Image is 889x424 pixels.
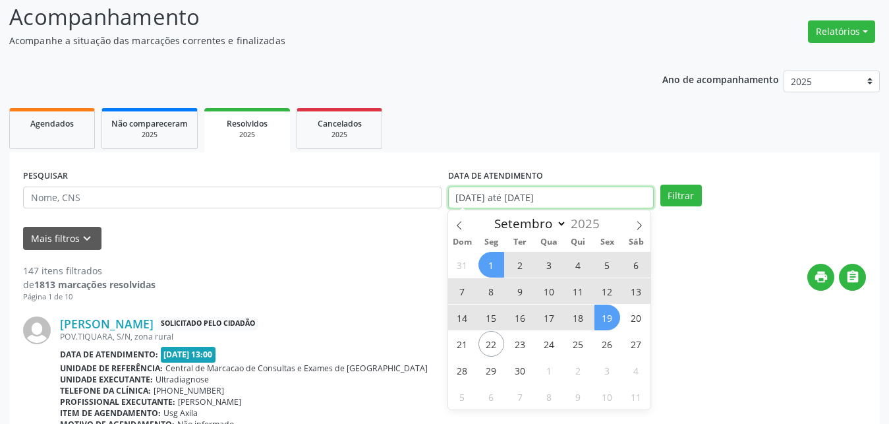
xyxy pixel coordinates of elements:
span: Setembro 14, 2025 [449,305,475,330]
b: Unidade executante: [60,374,153,385]
button:  [839,264,866,291]
span: Setembro 23, 2025 [507,331,533,357]
span: Setembro 9, 2025 [507,278,533,304]
span: Cancelados [318,118,362,129]
span: Setembro 7, 2025 [449,278,475,304]
span: Setembro 10, 2025 [536,278,562,304]
i: keyboard_arrow_down [80,231,94,246]
b: Data de atendimento: [60,349,158,360]
div: POV.TIQUARA, S/N, zona rural [60,331,866,342]
span: Setembro 3, 2025 [536,252,562,278]
span: Ter [505,238,534,247]
span: Sáb [621,238,650,247]
b: Telefone da clínica: [60,385,151,396]
span: Setembro 4, 2025 [565,252,591,278]
b: Unidade de referência: [60,363,163,374]
span: Setembro 11, 2025 [565,278,591,304]
span: Setembro 19, 2025 [594,305,620,330]
span: Setembro 26, 2025 [594,331,620,357]
div: de [23,278,156,291]
button: Filtrar [660,185,702,207]
select: Month [488,214,567,233]
button: Relatórios [808,20,875,43]
p: Ano de acompanhamento [662,71,779,87]
input: Selecione um intervalo [448,187,654,209]
span: Agendados [30,118,74,129]
span: Solicitado pelo cidadão [158,317,258,331]
span: Setembro 18, 2025 [565,305,591,330]
i: print [814,270,828,284]
span: Qui [563,238,592,247]
span: Outubro 9, 2025 [565,384,591,409]
button: print [807,264,834,291]
span: Outubro 3, 2025 [594,357,620,383]
span: Setembro 1, 2025 [478,252,504,278]
span: Setembro 27, 2025 [623,331,649,357]
span: Setembro 22, 2025 [478,331,504,357]
label: PESQUISAR [23,166,68,187]
div: 2025 [306,130,372,140]
b: Profissional executante: [60,396,175,408]
span: Resolvidos [227,118,268,129]
span: Setembro 29, 2025 [478,357,504,383]
span: Dom [448,238,477,247]
span: Setembro 25, 2025 [565,331,591,357]
strong: 1813 marcações resolvidas [34,278,156,291]
span: Setembro 8, 2025 [478,278,504,304]
div: 2025 [111,130,188,140]
span: Outubro 11, 2025 [623,384,649,409]
button: Mais filtroskeyboard_arrow_down [23,227,101,250]
span: Setembro 20, 2025 [623,305,649,330]
span: [PHONE_NUMBER] [154,385,224,396]
div: 2025 [214,130,281,140]
p: Acompanhamento [9,1,619,34]
span: Setembro 21, 2025 [449,331,475,357]
label: DATA DE ATENDIMENTO [448,166,543,187]
b: Item de agendamento: [60,408,161,419]
span: Setembro 12, 2025 [594,278,620,304]
span: Setembro 13, 2025 [623,278,649,304]
span: Setembro 2, 2025 [507,252,533,278]
span: Outubro 6, 2025 [478,384,504,409]
span: Outubro 8, 2025 [536,384,562,409]
span: Setembro 5, 2025 [594,252,620,278]
input: Nome, CNS [23,187,442,209]
span: Setembro 6, 2025 [623,252,649,278]
span: Não compareceram [111,118,188,129]
span: Outubro 5, 2025 [449,384,475,409]
span: [PERSON_NAME] [178,396,241,408]
span: Outubro 4, 2025 [623,357,649,383]
span: Setembro 24, 2025 [536,331,562,357]
span: Setembro 16, 2025 [507,305,533,330]
span: Usg Axila [163,408,198,419]
span: Setembro 28, 2025 [449,357,475,383]
span: Ultradiagnose [156,374,209,385]
span: Outubro 1, 2025 [536,357,562,383]
span: Qua [534,238,563,247]
span: Sex [592,238,621,247]
span: Agosto 31, 2025 [449,252,475,278]
span: Setembro 30, 2025 [507,357,533,383]
span: Setembro 15, 2025 [478,305,504,330]
span: Central de Marcacao de Consultas e Exames de [GEOGRAPHIC_DATA] [165,363,428,374]
div: Página 1 de 10 [23,291,156,303]
a: [PERSON_NAME] [60,317,154,331]
span: Outubro 2, 2025 [565,357,591,383]
p: Acompanhe a situação das marcações correntes e finalizadas [9,34,619,47]
span: [DATE] 13:00 [161,347,216,362]
span: Outubro 7, 2025 [507,384,533,409]
div: 147 itens filtrados [23,264,156,278]
span: Outubro 10, 2025 [594,384,620,409]
i:  [846,270,860,284]
span: Seg [476,238,505,247]
img: img [23,317,51,344]
span: Setembro 17, 2025 [536,305,562,330]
